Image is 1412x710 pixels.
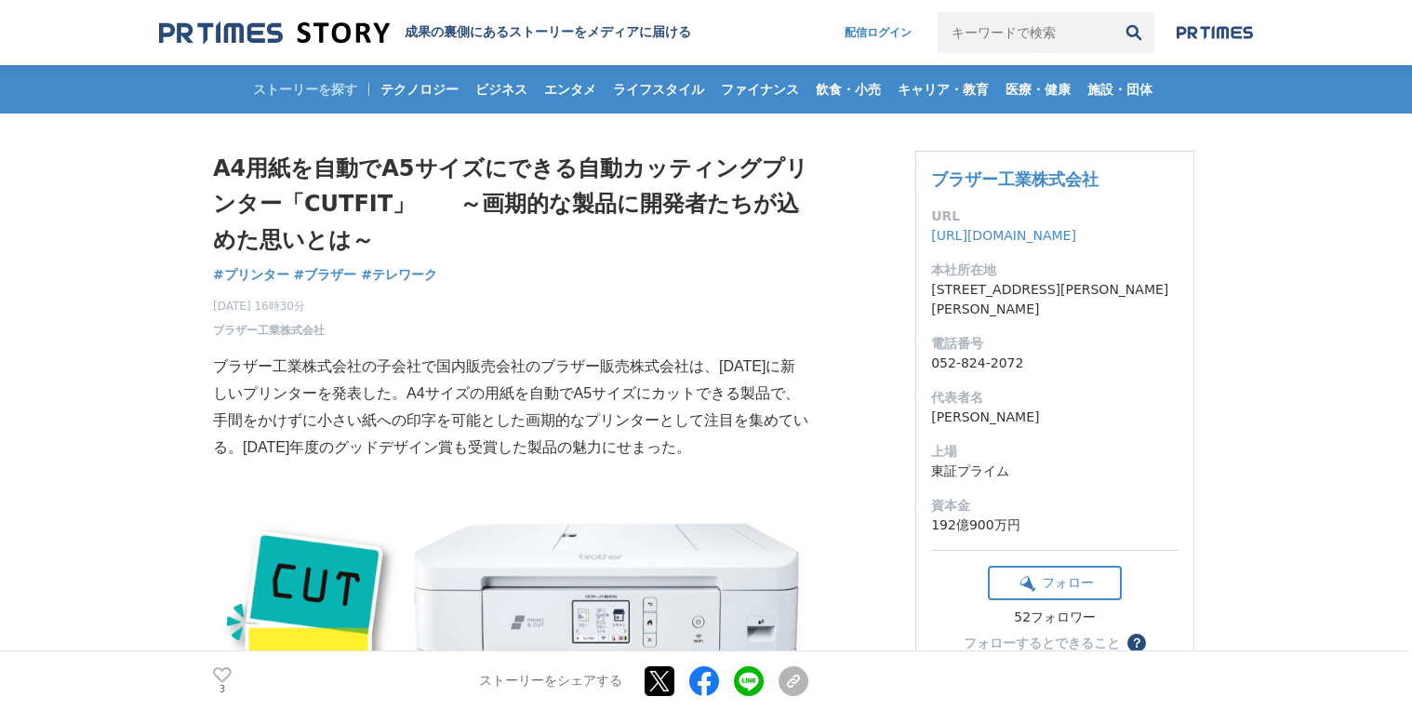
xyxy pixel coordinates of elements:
dd: 東証プライム [931,462,1179,481]
div: 52フォロワー [988,610,1122,626]
dt: 代表者名 [931,388,1179,408]
dd: 052-824-2072 [931,354,1179,373]
h1: A4用紙を自動でA5サイズにできる自動カッティングプリンター「CUTFIT」 ～画期的な製品に開発者たちが込めた思いとは～ [213,151,808,258]
p: ブラザー工業株式会社の子会社で国内販売会社のブラザー販売株式会社は、[DATE]に新しいプリンターを発表した。A4サイズの用紙を自動でA5サイズにカットできる製品で、手間をかけずに小さい紙への印... [213,354,808,461]
button: 検索 [1113,12,1154,53]
button: ？ [1127,634,1146,652]
span: ？ [1130,636,1143,650]
a: テクノロジー [373,65,466,114]
a: #ブラザー [294,265,357,285]
span: エンタメ [537,81,604,98]
span: 施設・団体 [1080,81,1160,98]
span: ファイナンス [713,81,806,98]
a: 配信ログイン [826,12,930,53]
a: エンタメ [537,65,604,114]
span: #ブラザー [294,266,357,283]
div: フォローするとできること [964,636,1120,650]
a: ファイナンス [713,65,806,114]
span: ライフスタイル [606,81,712,98]
a: #プリンター [213,265,289,285]
span: ビジネス [468,81,535,98]
p: ストーリーをシェアする [479,673,622,690]
a: 施設・団体 [1080,65,1160,114]
span: #プリンター [213,266,289,283]
span: テクノロジー [373,81,466,98]
dt: URL [931,207,1179,226]
dt: 本社所在地 [931,261,1179,280]
img: 成果の裏側にあるストーリーをメディアに届ける [159,20,390,46]
a: [URL][DOMAIN_NAME] [931,228,1076,243]
a: 医療・健康 [998,65,1078,114]
a: 成果の裏側にあるストーリーをメディアに届ける 成果の裏側にあるストーリーをメディアに届ける [159,20,691,46]
button: フォロー [988,566,1122,600]
span: 医療・健康 [998,81,1078,98]
h2: 成果の裏側にあるストーリーをメディアに届ける [405,24,691,41]
a: ライフスタイル [606,65,712,114]
a: ブラザー工業株式会社 [213,322,325,339]
dt: 資本金 [931,496,1179,516]
dt: 電話番号 [931,334,1179,354]
img: prtimes [1177,25,1253,40]
dt: 上場 [931,442,1179,462]
a: ブラザー工業株式会社 [931,169,1099,189]
a: キャリア・教育 [890,65,996,114]
span: 飲食・小売 [808,81,888,98]
input: キーワードで検索 [938,12,1113,53]
a: #テレワーク [361,265,437,285]
p: 3 [213,685,232,694]
span: キャリア・教育 [890,81,996,98]
dd: 192億900万円 [931,516,1179,535]
a: 飲食・小売 [808,65,888,114]
span: #テレワーク [361,266,437,283]
span: [DATE] 16時30分 [213,298,325,315]
dd: [PERSON_NAME] [931,408,1179,427]
dd: [STREET_ADDRESS][PERSON_NAME][PERSON_NAME] [931,280,1179,319]
a: ビジネス [468,65,535,114]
